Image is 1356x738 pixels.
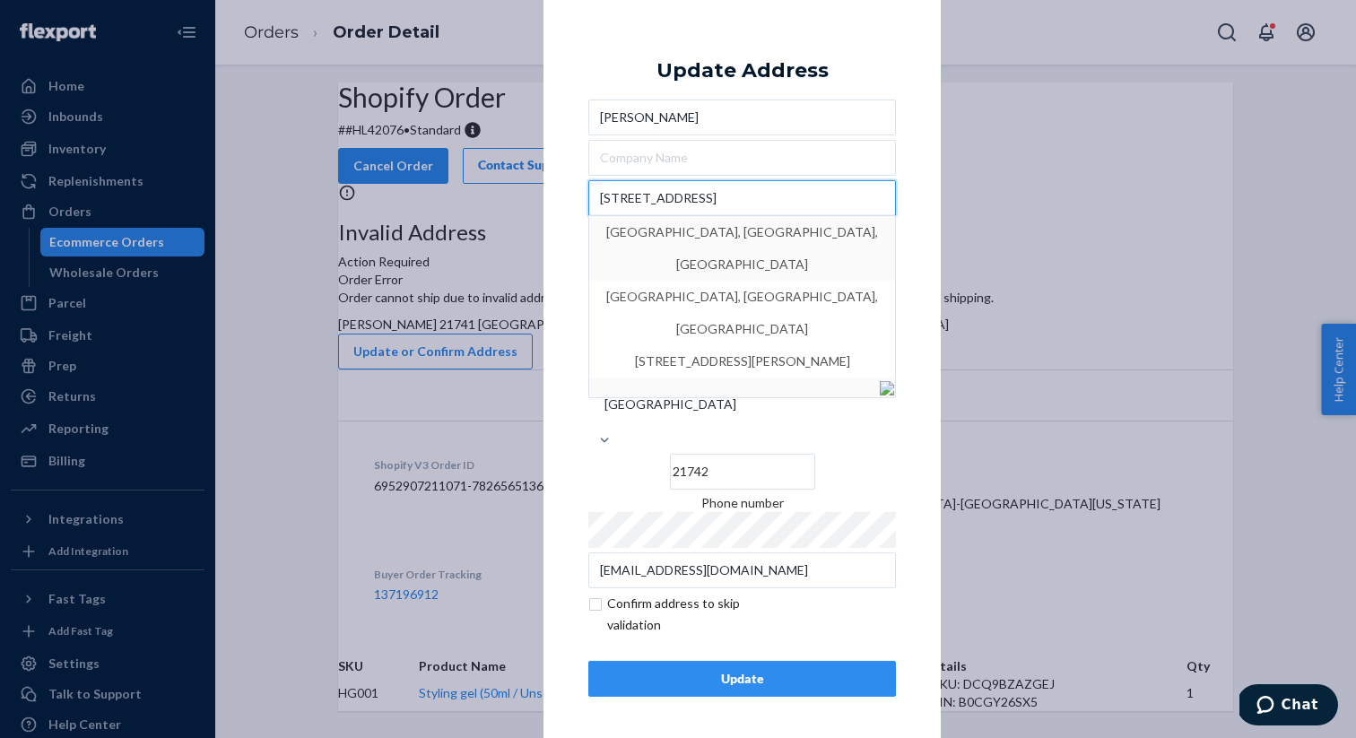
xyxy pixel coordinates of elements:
div: [GEOGRAPHIC_DATA] [604,395,736,413]
div: [GEOGRAPHIC_DATA], [GEOGRAPHIC_DATA], [GEOGRAPHIC_DATA] [598,216,886,281]
input: [GEOGRAPHIC_DATA] [603,386,604,422]
div: [STREET_ADDRESS][PERSON_NAME] [598,345,886,378]
img: [object%20Module] [880,381,894,395]
input: Company Name [588,140,896,176]
button: Update [588,661,896,697]
input: ZIP Code [670,454,815,490]
span: Phone number [701,495,784,510]
div: Update [604,670,881,688]
input: Email (Only Required for International) [588,552,896,588]
div: Update Address [656,59,829,81]
input: First & Last Name [588,100,896,135]
iframe: Opens a widget where you can chat to one of our agents [1239,684,1338,729]
input: [GEOGRAPHIC_DATA], [GEOGRAPHIC_DATA], [GEOGRAPHIC_DATA][GEOGRAPHIC_DATA], [GEOGRAPHIC_DATA], [GEO... [588,180,896,216]
div: [GEOGRAPHIC_DATA], [GEOGRAPHIC_DATA], [GEOGRAPHIC_DATA] [598,281,886,345]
